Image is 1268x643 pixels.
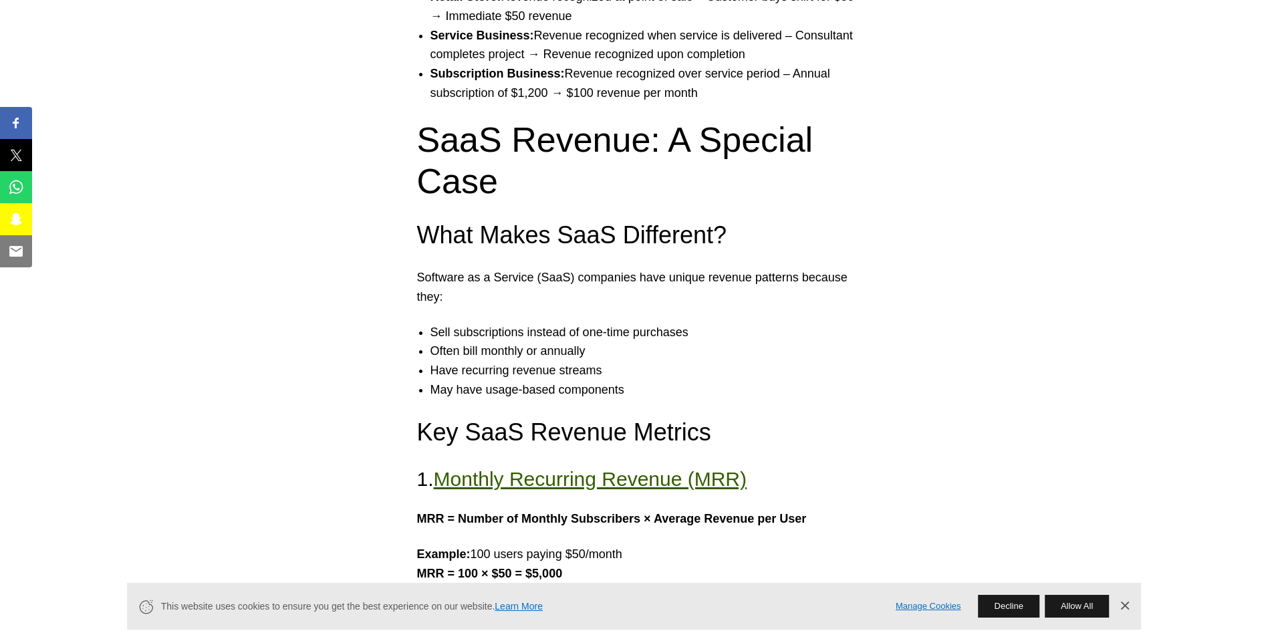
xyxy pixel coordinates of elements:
[417,547,471,561] strong: Example:
[1114,596,1134,616] a: Dismiss Banner
[430,67,565,80] strong: Subscription Business:
[417,465,852,493] h4: 1.
[1045,595,1109,618] button: Allow All
[161,600,877,614] span: This website uses cookies to ensure you get the best experience on our website.
[495,601,543,612] a: Learn More
[417,119,852,203] h2: SaaS Revenue: A Special Case
[979,595,1039,618] button: Decline
[138,598,154,615] svg: Cookie Icon
[430,361,865,380] li: Have recurring revenue streams
[417,416,852,449] h3: Key SaaS Revenue Metrics
[430,29,534,42] strong: Service Business:
[430,323,865,342] li: Sell subscriptions instead of one-time purchases
[430,26,865,65] li: Revenue recognized when service is delivered – Consultant completes project → Revenue recognized ...
[434,468,747,490] a: Monthly Recurring Revenue (MRR)
[896,600,961,614] a: Manage Cookies
[417,219,852,252] h3: What Makes SaaS Different?
[430,380,865,400] li: May have usage-based components
[417,268,852,307] p: Software as a Service (SaaS) companies have unique revenue patterns because they:
[417,512,807,525] strong: MRR = Number of Monthly Subscribers × Average Revenue per User
[417,567,563,580] strong: MRR = 100 × $50 = $5,000
[430,64,865,103] li: Revenue recognized over service period – Annual subscription of $1,200 → $100 revenue per month
[417,545,852,584] p: 100 users paying $50/month
[430,342,865,361] li: Often bill monthly or annually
